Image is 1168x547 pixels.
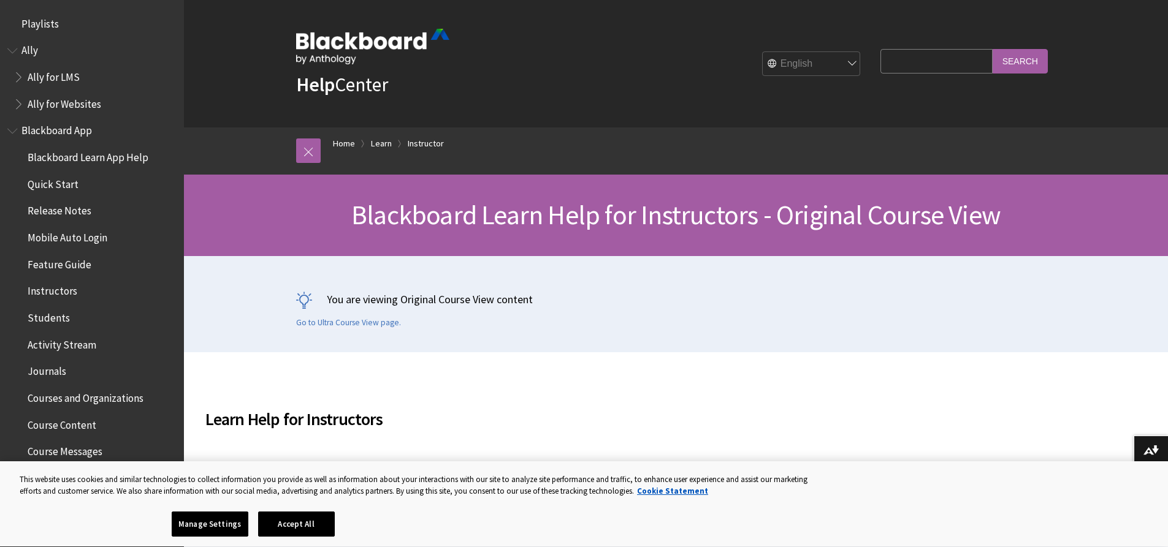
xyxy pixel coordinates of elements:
a: Instructor [408,136,444,151]
a: More information about your privacy, opens in a new tab [637,486,708,497]
span: Activity Stream [28,334,96,351]
span: Course Messages [28,442,102,458]
span: Playlists [21,13,59,30]
nav: Book outline for Anthology Ally Help [7,40,177,115]
span: Feature Guide [28,254,91,271]
span: Blackboard App [21,121,92,137]
span: Blackboard Learn App Help [28,147,148,164]
a: Home [333,136,355,151]
div: This website uses cookies and similar technologies to collect information you provide as well as ... [20,473,818,497]
span: Blackboard Learn Help for Instructors - Original Course View [351,198,1001,232]
span: Learn Help for Instructors [205,406,966,432]
span: Ally for LMS [28,67,80,83]
span: Mobile Auto Login [28,227,107,244]
a: HelpCenter [296,72,388,97]
select: Site Language Selector [763,52,861,77]
span: Courses and Organizations [28,388,143,404]
span: Students [28,307,70,324]
span: Quick Start [28,174,78,191]
span: Instructors [28,281,77,298]
span: Ally for Websites [28,94,101,110]
button: Manage Settings [172,511,248,537]
span: Ally [21,40,38,57]
img: Blackboard by Anthology [296,29,449,64]
a: Learn [371,136,392,151]
nav: Book outline for Playlists [7,13,177,34]
a: Go to Ultra Course View page. [296,317,401,328]
button: Accept All [258,511,335,537]
strong: Help [296,72,335,97]
span: Journals [28,361,66,378]
p: You are viewing Original Course View content [296,292,1056,307]
input: Search [993,49,1048,73]
span: Release Notes [28,201,91,217]
span: Course Content [28,415,96,431]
